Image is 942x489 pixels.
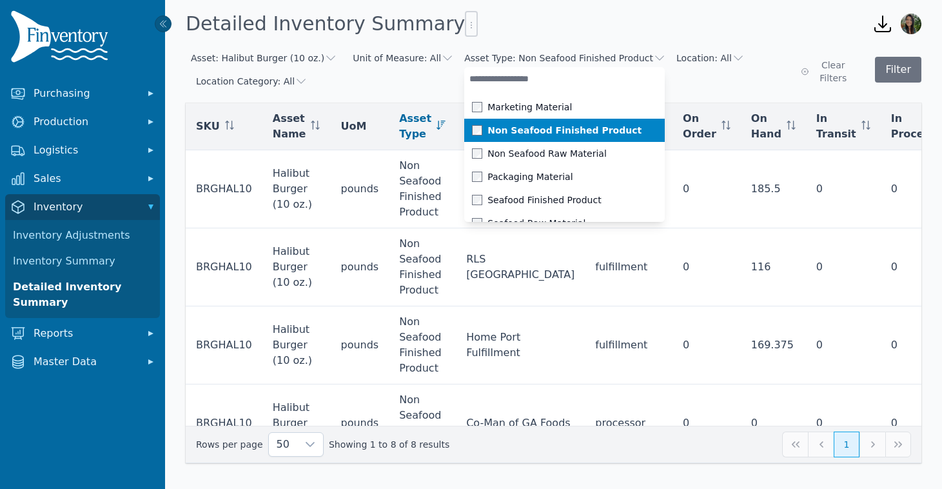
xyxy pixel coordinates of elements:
td: pounds [330,228,389,306]
a: Inventory Adjustments [8,223,157,248]
span: Master Data [34,354,137,370]
span: Marketing Material [487,101,572,114]
td: fulfillment [585,228,672,306]
span: Seafood Raw Material [487,217,585,230]
input: Asset Type: Non Seafood Finished Product [464,67,665,90]
td: fulfillment [585,306,672,384]
span: Logistics [34,143,137,158]
div: 0 [751,415,796,431]
span: On Hand [751,111,781,142]
button: Reports [5,321,160,346]
td: pounds [330,384,389,463]
div: 0 [816,259,870,275]
div: 0 [683,259,731,275]
a: Detailed Inventory Summary [8,274,157,315]
ul: Asset Type: Non Seafood Finished Product [464,95,665,235]
span: On Order [683,111,716,142]
span: Non Seafood Finished Product [487,124,642,137]
button: Filter [875,57,921,83]
span: In Transit [816,111,856,142]
div: 116 [751,259,796,275]
td: Non Seafood Finished Product [389,228,456,306]
span: Asset Name [273,111,306,142]
span: Production [34,114,137,130]
td: pounds [330,306,389,384]
td: BRGHAL10 [186,150,262,228]
td: Non Seafood Finished Product [389,150,456,228]
button: Location Category: All [196,75,308,88]
img: Bethany Monaghan [901,14,921,34]
td: Halibut Burger (10 oz.) [262,306,331,384]
span: Packaging Material [487,170,573,183]
td: RLS [GEOGRAPHIC_DATA] [456,228,585,306]
td: BRGHAL10 [186,306,262,384]
span: Showing 1 to 8 of 8 results [329,438,449,451]
td: processor [585,384,672,463]
button: Production [5,109,160,135]
td: Forte Frozen CA [456,150,585,228]
td: Halibut Burger (10 oz.) [262,150,331,228]
div: 0 [683,415,731,431]
h1: Detailed Inventory Summary [186,11,478,37]
div: 169.375 [751,337,796,353]
button: Sales [5,166,160,192]
td: Home Port Fulfillment [456,306,585,384]
span: Rows per page [269,433,297,456]
div: 0 [683,337,731,353]
td: Halibut Burger (10 oz.) [262,384,331,463]
span: Sales [34,171,137,186]
td: Co-Man of GA Foods [456,384,585,463]
span: Reports [34,326,137,341]
div: 185.5 [751,181,796,197]
div: 0 [683,181,731,197]
button: Location: All [676,52,745,65]
span: Asset Type [399,111,431,142]
button: Inventory [5,194,160,220]
button: Purchasing [5,81,160,106]
span: Inventory [34,199,137,215]
button: Master Data [5,349,160,375]
div: 0 [816,337,870,353]
td: BRGHAL10 [186,384,262,463]
span: Seafood Finished Product [487,194,601,206]
div: 0 [816,415,870,431]
span: Purchasing [34,86,137,101]
span: UoM [340,119,366,134]
td: Halibut Burger (10 oz.) [262,228,331,306]
td: BRGHAL10 [186,228,262,306]
button: Page 1 [834,432,859,457]
span: Non Seafood Raw Material [487,147,607,160]
a: Inventory Summary [8,248,157,274]
button: Unit of Measure: All [353,52,454,65]
img: Finventory [10,10,113,68]
button: Asset Type: Non Seafood Finished Product [464,52,666,65]
span: SKU [196,119,220,134]
button: Asset: Halibut Burger (10 oz.) [191,52,337,65]
td: Non Seafood Finished Product [389,384,456,463]
div: 0 [816,181,870,197]
td: pounds [330,150,389,228]
button: Logistics [5,137,160,163]
td: Non Seafood Finished Product [389,306,456,384]
button: Clear Filters [801,59,854,85]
